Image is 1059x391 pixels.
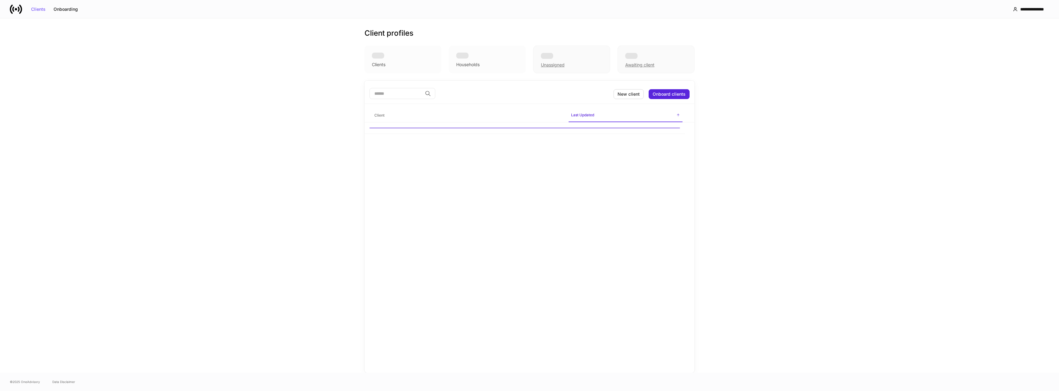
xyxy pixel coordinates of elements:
button: New client [614,89,644,99]
span: Last Updated [569,109,683,122]
button: Clients [27,4,50,14]
div: Clients [31,7,46,11]
span: © 2025 OneAdvisory [10,379,40,384]
div: Clients [372,62,385,68]
button: Onboarding [50,4,82,14]
h6: Client [374,112,385,118]
h6: Last Updated [571,112,594,118]
a: Data Disclaimer [52,379,75,384]
div: Onboarding [54,7,78,11]
span: Client [372,109,564,122]
div: Awaiting client [625,62,654,68]
div: Onboard clients [653,92,686,96]
button: Onboard clients [649,89,690,99]
div: Unassigned [533,46,610,73]
div: Households [456,62,480,68]
h3: Client profiles [364,28,413,38]
div: New client [618,92,640,96]
div: Unassigned [541,62,565,68]
div: Awaiting client [618,46,695,73]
